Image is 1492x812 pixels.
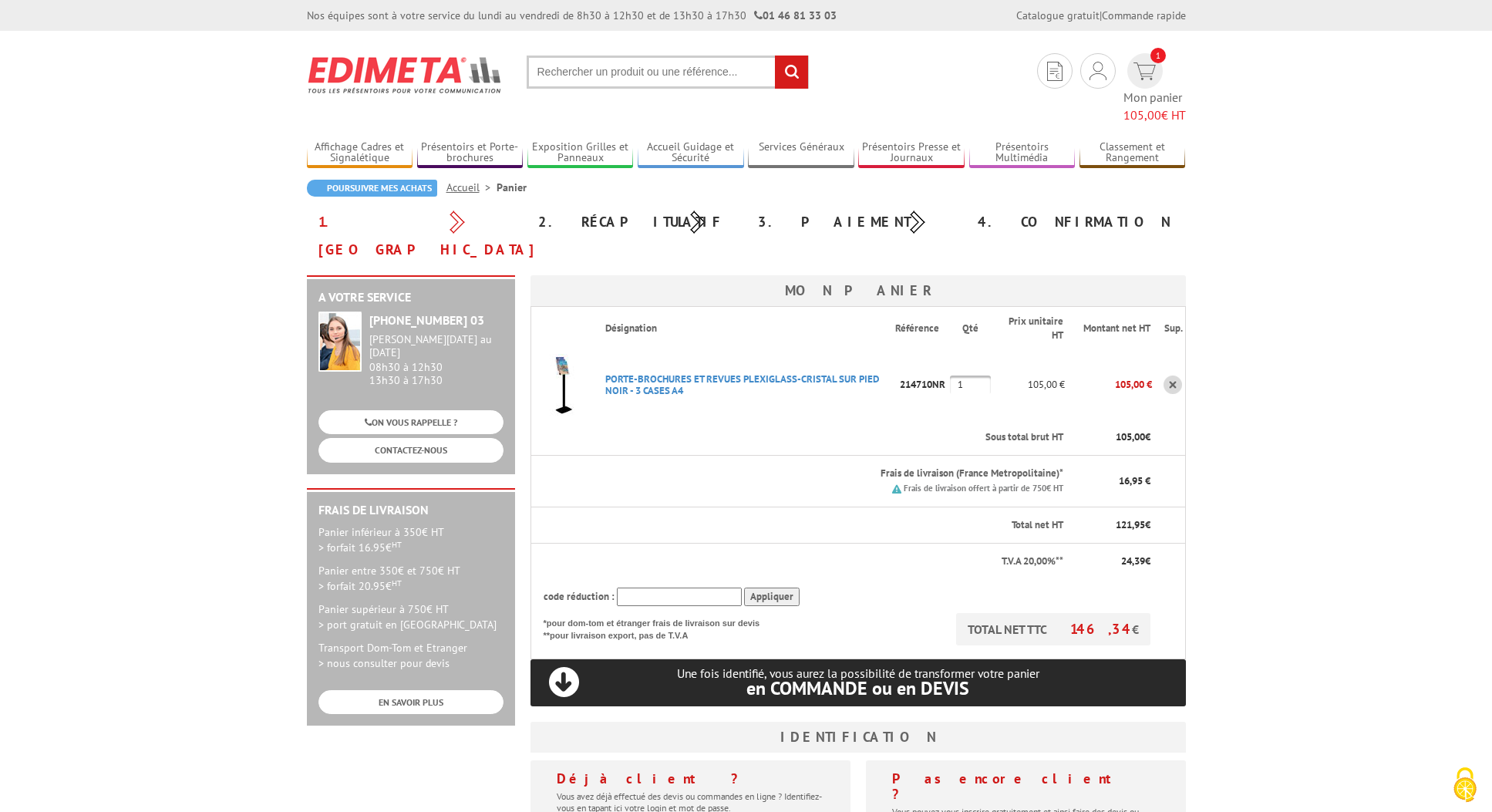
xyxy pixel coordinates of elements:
span: code réduction : [544,590,615,603]
span: 16,95 € [1119,474,1150,487]
div: 1. [GEOGRAPHIC_DATA] [307,208,527,264]
div: 2. Récapitulatif [527,208,746,236]
h4: Pas encore client ? [892,771,1160,802]
img: Cookies (fenêtre modale) [1446,766,1484,804]
div: Nos équipes sont à votre service du lundi au vendredi de 8h30 à 12h30 et de 13h30 à 17h30 [307,8,837,23]
p: Panier inférieur à 350€ HT [318,524,504,555]
span: € HT [1123,106,1186,124]
sup: HT [392,578,402,588]
p: Transport Dom-Tom et Etranger [318,640,504,671]
a: Accueil Guidage et Sécurité [638,140,744,166]
div: [PERSON_NAME][DATE] au [DATE] [369,333,504,359]
small: Frais de livraison offert à partir de 750€ HT [904,483,1063,494]
a: Commande rapide [1102,8,1186,22]
p: Référence [895,322,948,336]
p: Prix unitaire HT [1003,315,1063,343]
div: 08h30 à 12h30 13h30 à 17h30 [369,333,504,386]
p: Frais de livraison (France Metropolitaine)* [605,467,1064,481]
a: Classement et Rangement [1079,140,1186,166]
th: Sous total brut HT [593,419,1066,456]
h3: Mon panier [530,275,1186,306]
span: > port gratuit en [GEOGRAPHIC_DATA] [318,618,497,632]
span: 105,00 [1116,430,1145,443]
a: EN SAVOIR PLUS [318,690,504,714]
a: devis rapide 1 Mon panier 105,00€ HT [1123,53,1186,124]
a: CONTACTEZ-NOUS [318,438,504,462]
input: rechercher [775,56,808,89]
p: 214710NR [895,371,950,398]
img: PORTE-BROCHURES ET REVUES PLEXIGLASS-CRISTAL SUR PIED NOIR - 3 CASES A4 [531,354,593,416]
sup: HT [392,539,402,550]
div: 3. Paiement [746,208,966,236]
p: Panier entre 350€ et 750€ HT [318,563,504,594]
a: Catalogue gratuit [1016,8,1100,22]
p: Une fois identifié, vous aurez la possibilité de transformer votre panier [530,666,1186,698]
span: 24,39 [1121,554,1145,568]
span: Mon panier [1123,89,1186,124]
p: *pour dom-tom et étranger frais de livraison sur devis **pour livraison export, pas de T.V.A [544,613,775,642]
th: Qté [950,306,991,350]
a: Présentoirs Multimédia [969,140,1076,166]
span: en COMMANDE ou en DEVIS [746,676,969,700]
h2: A votre service [318,291,504,305]
span: > forfait 16.95€ [318,541,402,554]
span: 121,95 [1116,518,1145,531]
a: Poursuivre mes achats [307,180,437,197]
img: widget-service.jpg [318,312,362,372]
h3: Identification [530,722,1186,753]
th: Désignation [593,306,896,350]
p: € [1077,554,1150,569]
p: € [1077,430,1150,445]
h2: Frais de Livraison [318,504,504,517]
p: 105,00 € [991,371,1065,398]
p: TOTAL NET TTC € [956,613,1150,645]
h4: Déjà client ? [557,771,824,787]
img: devis rapide [1047,62,1063,81]
button: Cookies (fenêtre modale) [1438,760,1492,812]
p: € [1077,518,1150,533]
a: ON VOUS RAPPELLE ? [318,410,504,434]
a: Affichage Cadres et Signalétique [307,140,413,166]
p: Panier supérieur à 750€ HT [318,601,504,632]
li: Panier [497,180,527,195]
span: 105,00 [1123,107,1161,123]
strong: [PHONE_NUMBER] 03 [369,312,484,328]
input: Appliquer [744,588,800,607]
div: 4. Confirmation [966,208,1186,236]
img: devis rapide [1133,62,1156,80]
span: > forfait 20.95€ [318,579,402,593]
p: Montant net HT [1077,322,1150,336]
img: devis rapide [1090,62,1106,80]
p: 105,00 € [1065,371,1152,398]
span: > nous consulter pour devis [318,656,450,670]
a: Services Généraux [748,140,854,166]
strong: 01 46 81 33 03 [754,8,837,22]
th: Sup. [1152,306,1185,350]
img: picto.png [892,484,901,494]
a: Exposition Grilles et Panneaux [527,140,634,166]
div: | [1016,8,1186,23]
p: T.V.A 20,00%** [544,554,1064,569]
a: Présentoirs Presse et Journaux [858,140,965,166]
p: Total net HT [544,518,1064,533]
input: Rechercher un produit ou une référence... [527,56,809,89]
span: 1 [1150,48,1166,63]
a: PORTE-BROCHURES ET REVUES PLEXIGLASS-CRISTAL SUR PIED NOIR - 3 CASES A4 [605,372,879,397]
span: 146,34 [1070,620,1132,638]
img: Edimeta [307,46,504,103]
a: Présentoirs et Porte-brochures [417,140,524,166]
a: Accueil [446,180,497,194]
